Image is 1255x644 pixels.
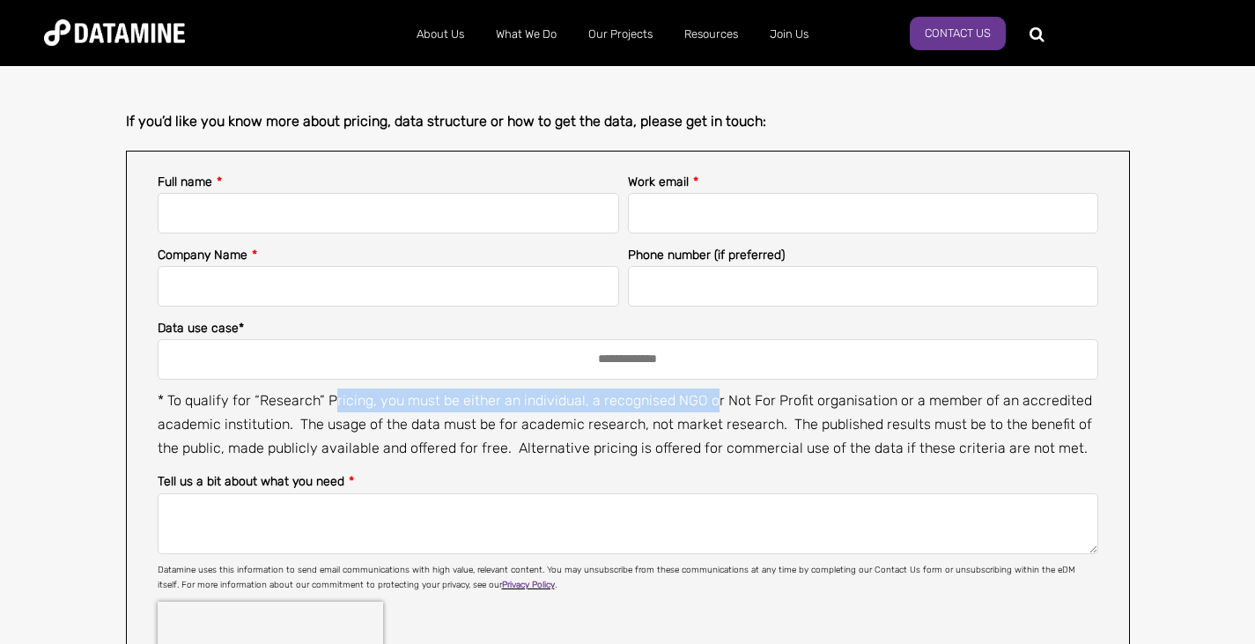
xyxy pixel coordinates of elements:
span: Tell us a bit about what you need [158,474,344,489]
a: Join Us [754,11,824,57]
span: Full name [158,174,212,189]
span: Data use case* [158,321,244,336]
span: Phone number (if preferred) [628,248,785,263]
img: Datamine [44,19,185,46]
p: * To qualify for “Research” Pricing, you must be either an individual, a recognised NGO or Not Fo... [158,389,1098,461]
p: Datamine uses this information to send email communications with high value, relevant content. Yo... [158,563,1098,593]
span: Work email [628,174,689,189]
a: Our Projects [572,11,668,57]
span: If you’d like you know more about pricing, data structure or how to get the data, please get in t... [126,113,766,130]
a: Resources [668,11,754,57]
a: About Us [401,11,480,57]
a: What We Do [480,11,572,57]
a: Contact Us [910,17,1006,50]
span: Company Name [158,248,247,263]
a: Privacy Policy [502,580,555,590]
